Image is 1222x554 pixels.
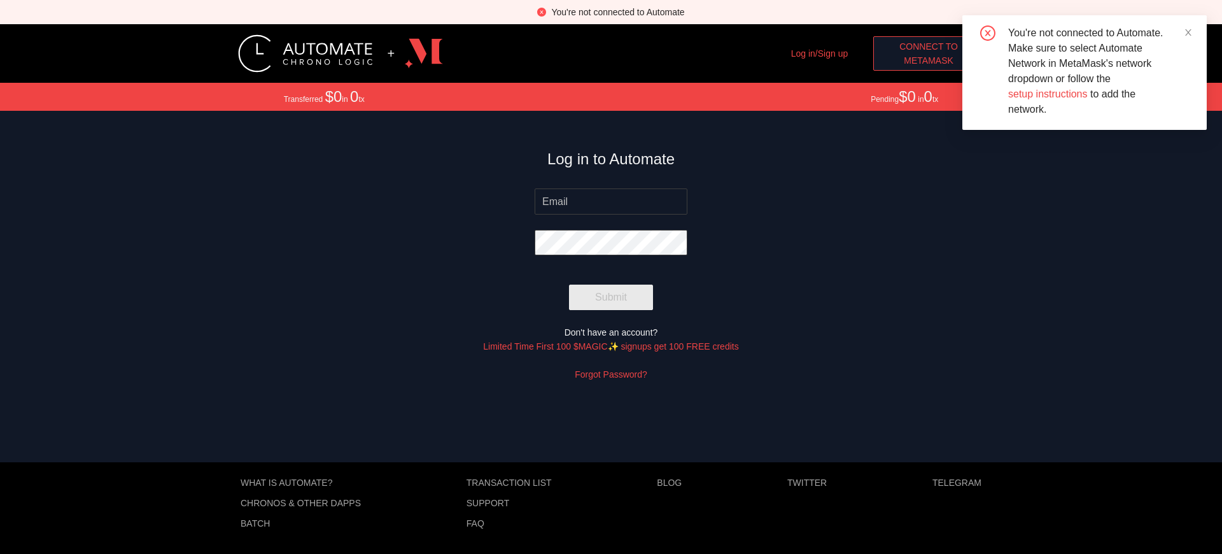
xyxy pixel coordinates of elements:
div: Transferred in tx [284,88,365,106]
span: $0 [325,88,342,105]
a: Forgot Password? [575,369,647,380]
a: Telegram [932,478,981,488]
button: Submit [569,285,653,310]
a: Chronos & other dApps [241,498,361,508]
a: Batch [241,518,361,529]
span: 0 [924,88,932,105]
span: close-circle [980,25,995,43]
span: You're not connected to Automate. Make sure to select Automate Network in MetaMask's network drop... [1008,27,1163,115]
span: close-circle [537,8,546,17]
div: You're not connected to Automate [551,5,684,19]
a: Blog [657,478,682,488]
span: $0 [899,88,916,105]
span: Don't have an account? [565,327,658,337]
span: MetaMask [904,53,953,67]
a: FAQ [467,518,552,529]
a: Support [467,498,552,508]
img: logo [405,34,443,73]
button: Connect toMetaMask [873,36,984,71]
input: Email [535,188,687,214]
a: Log in/Sign up [791,48,848,59]
a: Transaction list [467,478,552,488]
div: + [388,46,395,61]
a: setup instructions [1008,89,1088,99]
div: Pending in tx [871,88,938,106]
h3: Log in to Automate [547,149,675,169]
a: Limited Time First 100 $MAGIC✨ signups get 100 FREE credits [483,341,738,352]
span: 0 [350,88,358,105]
img: logo [238,34,372,73]
a: Twitter [787,478,827,488]
span: Connect to [899,39,958,53]
span: close [1184,28,1193,37]
a: What is Automate? [241,478,361,488]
